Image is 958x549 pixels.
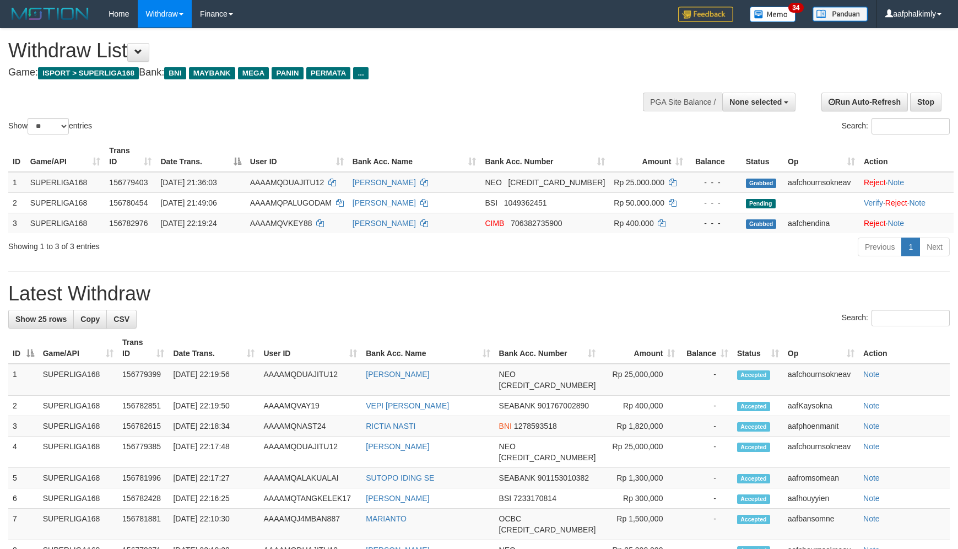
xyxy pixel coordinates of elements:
[118,468,169,488] td: 156781996
[872,310,950,326] input: Search:
[118,488,169,509] td: 156782428
[614,219,653,228] span: Rp 400.000
[679,437,732,468] td: -
[842,310,950,326] label: Search:
[499,422,512,430] span: BNI
[842,118,950,134] label: Search:
[39,416,118,437] td: SUPERLIGA168
[366,494,429,503] a: [PERSON_NAME]
[39,396,118,416] td: SUPERLIGA168
[485,198,497,207] span: BSI
[259,416,361,437] td: AAAAMQNAST24
[783,468,859,488] td: aafromsomean
[8,118,92,134] label: Show entries
[189,67,235,79] span: MAYBANK
[600,416,679,437] td: Rp 1,820,000
[8,332,39,364] th: ID: activate to sort column descending
[733,332,783,364] th: Status: activate to sort column ascending
[813,7,868,21] img: panduan.png
[863,422,880,430] a: Note
[888,178,905,187] a: Note
[8,141,26,172] th: ID
[499,381,596,390] span: Copy 5859457140486971 to clipboard
[783,437,859,468] td: aafchournsokneav
[538,473,589,482] span: Copy 901153010382 to clipboard
[722,93,795,111] button: None selected
[679,468,732,488] td: -
[859,192,954,213] td: · ·
[688,141,741,172] th: Balance
[737,370,770,380] span: Accepted
[259,332,361,364] th: User ID: activate to sort column ascending
[901,238,920,256] a: 1
[679,488,732,509] td: -
[238,67,269,79] span: MEGA
[485,219,504,228] span: CIMB
[366,370,429,379] a: [PERSON_NAME]
[246,141,348,172] th: User ID: activate to sort column ascending
[737,474,770,483] span: Accepted
[872,118,950,134] input: Search:
[499,442,516,451] span: NEO
[164,67,186,79] span: BNI
[863,442,880,451] a: Note
[783,488,859,509] td: aafhouyyien
[858,238,902,256] a: Previous
[8,6,92,22] img: MOTION_logo.png
[600,364,679,396] td: Rp 25,000,000
[609,141,688,172] th: Amount: activate to sort column ascending
[118,396,169,416] td: 156782851
[109,178,148,187] span: 156779403
[863,473,880,482] a: Note
[737,494,770,504] span: Accepted
[160,219,217,228] span: [DATE] 22:19:24
[783,332,859,364] th: Op: activate to sort column ascending
[508,178,605,187] span: Copy 5859457140486971 to clipboard
[73,310,107,329] a: Copy
[783,396,859,416] td: aafKaysokna
[737,402,770,411] span: Accepted
[910,93,941,111] a: Stop
[39,437,118,468] td: SUPERLIGA168
[160,178,217,187] span: [DATE] 21:36:03
[8,172,26,193] td: 1
[513,494,556,503] span: Copy 7233170814 to clipboard
[259,364,361,396] td: AAAAMQDUAJITU12
[366,514,407,523] a: MARIANTO
[746,179,777,188] span: Grabbed
[729,98,782,106] span: None selected
[15,315,67,324] span: Show 25 rows
[259,396,361,416] td: AAAAMQVAY19
[859,141,954,172] th: Action
[118,364,169,396] td: 156779399
[8,488,39,509] td: 6
[538,401,589,410] span: Copy 901767002890 to clipboard
[250,178,324,187] span: AAAAMQDUAJITU12
[366,442,429,451] a: [PERSON_NAME]
[614,178,664,187] span: Rp 25.000.000
[859,213,954,233] td: ·
[511,219,562,228] span: Copy 706382735900 to clipboard
[864,178,886,187] a: Reject
[679,364,732,396] td: -
[259,509,361,540] td: AAAAMQJ4MBAN887
[353,178,416,187] a: [PERSON_NAME]
[353,67,368,79] span: ...
[169,488,259,509] td: [DATE] 22:16:25
[750,7,796,22] img: Button%20Memo.svg
[8,364,39,396] td: 1
[366,401,449,410] a: VEPI [PERSON_NAME]
[692,177,737,188] div: - - -
[361,332,494,364] th: Bank Acc. Name: activate to sort column ascending
[859,172,954,193] td: ·
[118,509,169,540] td: 156781881
[614,198,664,207] span: Rp 50.000.000
[38,67,139,79] span: ISPORT > SUPERLIGA168
[8,310,74,329] a: Show 25 rows
[169,509,259,540] td: [DATE] 22:10:30
[679,332,732,364] th: Balance: activate to sort column ascending
[746,199,776,208] span: Pending
[692,218,737,229] div: - - -
[26,141,105,172] th: Game/API: activate to sort column ascending
[737,515,770,524] span: Accepted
